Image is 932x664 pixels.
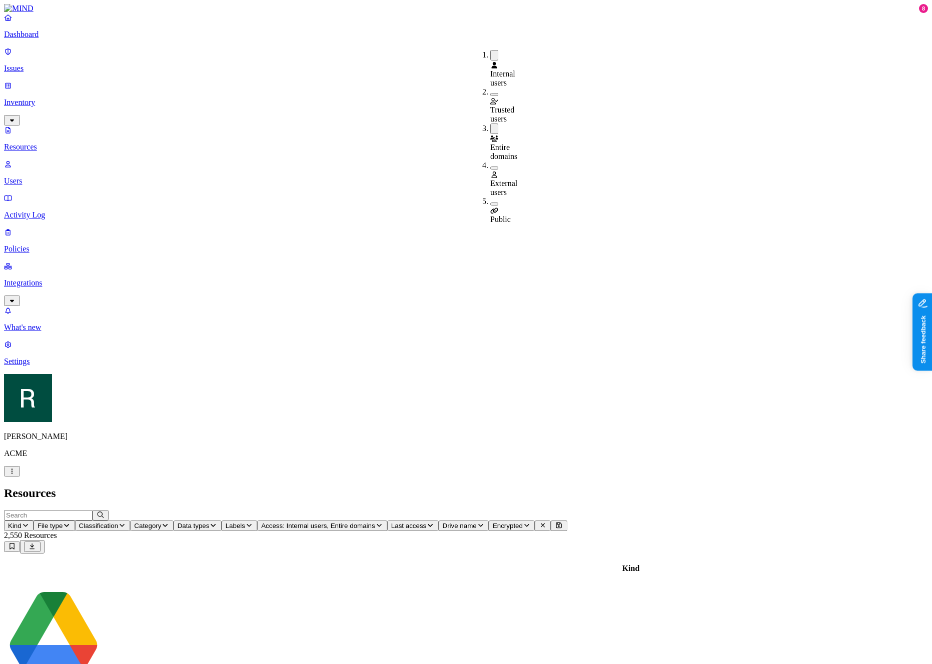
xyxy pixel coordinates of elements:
[4,4,928,13] a: MIND
[4,193,928,219] a: Activity Log
[4,210,928,219] p: Activity Log
[4,449,928,458] p: ACME
[4,486,928,500] h2: Resources
[4,64,928,73] p: Issues
[4,510,93,520] input: Search
[4,432,928,441] p: [PERSON_NAME]
[4,30,928,39] p: Dashboard
[4,98,928,107] p: Inventory
[493,522,523,529] span: Encrypted
[391,522,426,529] span: Last access
[4,13,928,39] a: Dashboard
[490,143,517,160] span: Entire domains
[226,522,245,529] span: Labels
[4,125,928,151] a: Resources
[4,142,928,151] p: Resources
[4,261,928,304] a: Integrations
[4,278,928,287] p: Integrations
[490,105,514,123] span: Trusted users
[4,47,928,73] a: Issues
[261,522,375,529] span: Access: Internal users, Entire domains
[4,159,928,185] a: Users
[4,81,928,124] a: Inventory
[490,215,511,223] span: Public
[178,522,210,529] span: Data types
[490,69,515,87] span: Internal users
[4,244,928,253] p: Policies
[134,522,161,529] span: Category
[919,4,928,13] div: 8
[4,176,928,185] p: Users
[4,4,34,13] img: MIND
[4,357,928,366] p: Settings
[490,179,517,196] span: External users
[4,323,928,332] p: What's new
[4,531,57,539] span: 2,550 Resources
[4,340,928,366] a: Settings
[4,374,52,422] img: Ron Rabinovich
[4,306,928,332] a: What's new
[79,522,119,529] span: Classification
[38,522,63,529] span: File type
[4,227,928,253] a: Policies
[443,522,477,529] span: Drive name
[8,522,22,529] span: Kind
